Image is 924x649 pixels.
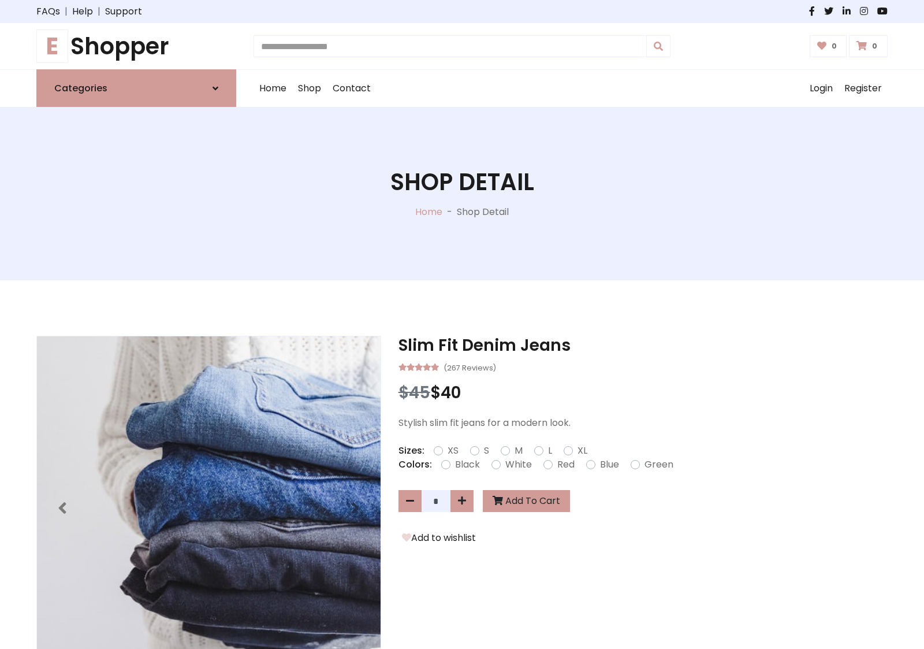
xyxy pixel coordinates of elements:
a: Contact [327,70,377,107]
label: M [515,444,523,458]
p: Colors: [398,458,432,472]
button: Add to wishlist [398,531,479,546]
label: Green [644,458,673,472]
label: S [484,444,489,458]
a: Shop [292,70,327,107]
span: 0 [829,41,840,51]
h3: $ [398,383,888,403]
a: Register [839,70,888,107]
span: E [36,29,68,63]
p: Sizes: [398,444,424,458]
span: 0 [869,41,880,51]
label: L [548,444,552,458]
a: Home [254,70,292,107]
a: FAQs [36,5,60,18]
small: (267 Reviews) [444,360,496,374]
label: XS [448,444,459,458]
a: Home [415,205,442,218]
label: Red [557,458,575,472]
a: Help [72,5,93,18]
p: - [442,205,457,219]
a: Login [804,70,839,107]
span: $45 [398,381,430,404]
h1: Shopper [36,32,236,60]
label: XL [577,444,587,458]
span: | [93,5,105,18]
a: Categories [36,69,236,107]
span: | [60,5,72,18]
a: Support [105,5,142,18]
p: Shop Detail [457,205,509,219]
label: Black [455,458,480,472]
h3: Slim Fit Denim Jeans [398,336,888,355]
p: Stylish slim fit jeans for a modern look. [398,416,888,430]
h1: Shop Detail [390,168,534,196]
a: EShopper [36,32,236,60]
a: 0 [849,35,888,57]
h6: Categories [54,83,107,94]
label: White [505,458,532,472]
span: 40 [441,381,461,404]
button: Add To Cart [483,490,570,512]
a: 0 [810,35,847,57]
label: Blue [600,458,619,472]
